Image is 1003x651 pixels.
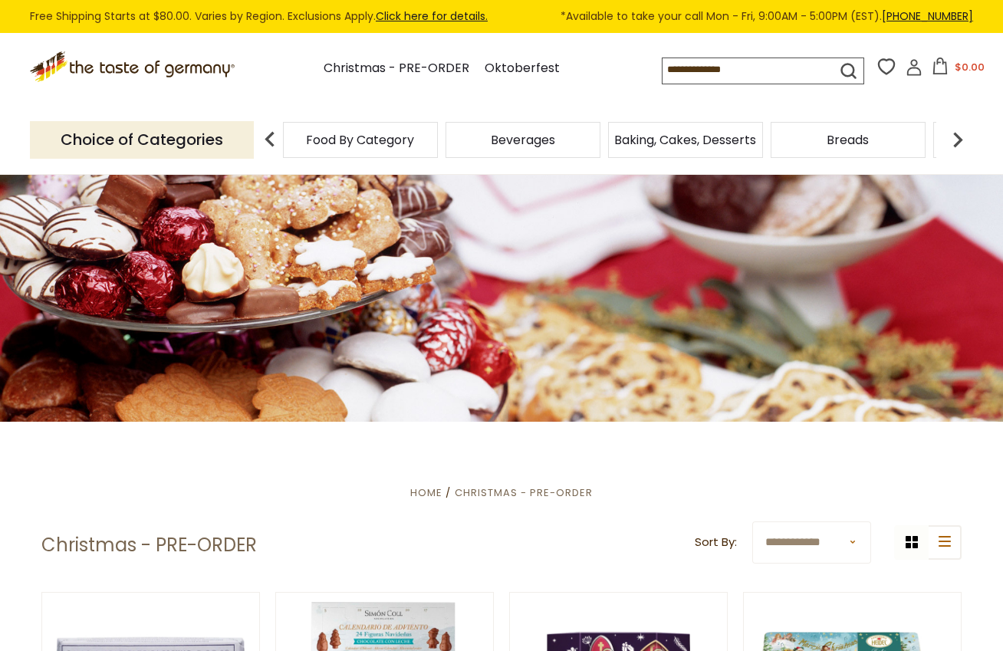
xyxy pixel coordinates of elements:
[30,121,254,159] p: Choice of Categories
[561,8,973,25] span: *Available to take your call Mon - Fri, 9:00AM - 5:00PM (EST).
[614,134,756,146] a: Baking, Cakes, Desserts
[255,124,285,155] img: previous arrow
[827,134,869,146] a: Breads
[410,485,442,500] a: Home
[491,134,555,146] a: Beverages
[695,533,737,552] label: Sort By:
[376,8,488,24] a: Click here for details.
[926,58,991,81] button: $0.00
[324,58,469,79] a: Christmas - PRE-ORDER
[955,60,985,74] span: $0.00
[485,58,560,79] a: Oktoberfest
[942,124,973,155] img: next arrow
[41,534,257,557] h1: Christmas - PRE-ORDER
[30,8,973,25] div: Free Shipping Starts at $80.00. Varies by Region. Exclusions Apply.
[882,8,973,24] a: [PHONE_NUMBER]
[455,485,593,500] a: Christmas - PRE-ORDER
[306,134,414,146] a: Food By Category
